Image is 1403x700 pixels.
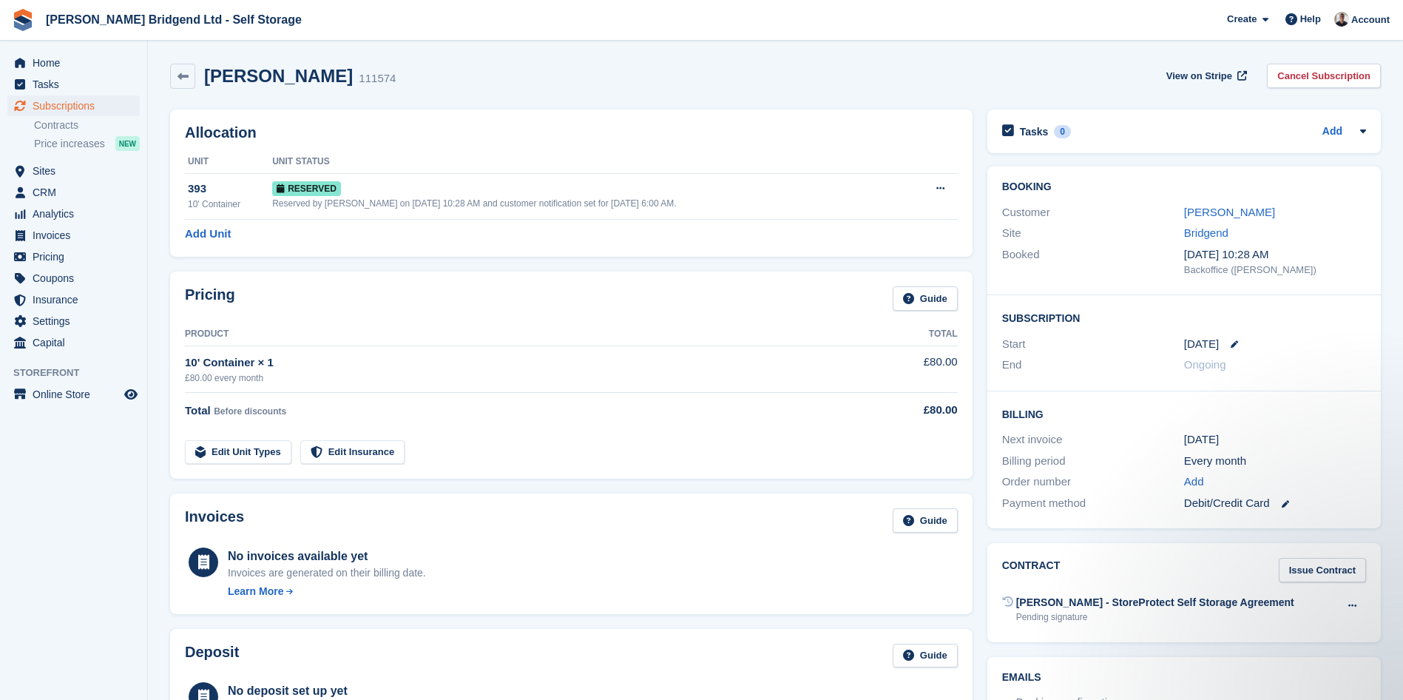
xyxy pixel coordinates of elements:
[185,323,854,346] th: Product
[34,135,140,152] a: Price increases NEW
[300,440,405,465] a: Edit Insurance
[7,161,140,181] a: menu
[1002,474,1184,491] div: Order number
[34,137,105,151] span: Price increases
[33,203,121,224] span: Analytics
[1016,595,1294,610] div: [PERSON_NAME] - StoreProtect Self Storage Agreement
[1002,672,1366,684] h2: Emails
[214,406,286,417] span: Before discounts
[1184,246,1366,263] div: [DATE] 10:28 AM
[1279,558,1366,582] a: Issue Contract
[228,565,426,581] div: Invoices are generated on their billing date.
[1002,246,1184,277] div: Booked
[1184,336,1219,353] time: 2025-10-18 00:00:00 UTC
[1267,64,1381,88] a: Cancel Subscription
[1002,225,1184,242] div: Site
[33,289,121,310] span: Insurance
[7,182,140,203] a: menu
[185,354,854,371] div: 10' Container × 1
[1227,12,1257,27] span: Create
[1002,357,1184,374] div: End
[33,182,121,203] span: CRM
[185,226,231,243] a: Add Unit
[7,53,140,73] a: menu
[1002,558,1061,582] h2: Contract
[33,161,121,181] span: Sites
[1184,226,1228,239] a: Bridgend
[1020,125,1049,138] h2: Tasks
[34,118,140,132] a: Contracts
[185,371,854,385] div: £80.00 every month
[272,181,341,196] span: Reserved
[1184,431,1366,448] div: [DATE]
[33,74,121,95] span: Tasks
[185,286,235,311] h2: Pricing
[1002,336,1184,353] div: Start
[185,508,244,533] h2: Invoices
[12,9,34,31] img: stora-icon-8386f47178a22dfd0bd8f6a31ec36ba5ce8667c1dd55bd0f319d3a0aa187defe.svg
[7,332,140,353] a: menu
[188,181,272,198] div: 393
[7,225,140,246] a: menu
[7,95,140,116] a: menu
[1184,495,1366,512] div: Debit/Credit Card
[1002,204,1184,221] div: Customer
[1166,69,1232,84] span: View on Stripe
[1322,124,1342,141] a: Add
[228,548,426,565] div: No invoices available yet
[228,584,426,599] a: Learn More
[228,584,283,599] div: Learn More
[272,197,909,210] div: Reserved by [PERSON_NAME] on [DATE] 10:28 AM and customer notification set for [DATE] 6:00 AM.
[893,508,958,533] a: Guide
[1184,263,1366,277] div: Backoffice ([PERSON_NAME])
[1184,453,1366,470] div: Every month
[1002,453,1184,470] div: Billing period
[33,95,121,116] span: Subscriptions
[33,246,121,267] span: Pricing
[893,286,958,311] a: Guide
[228,682,533,700] div: No deposit set up yet
[185,440,291,465] a: Edit Unit Types
[1334,12,1349,27] img: Rhys Jones
[1184,474,1204,491] a: Add
[359,70,396,87] div: 111574
[1054,125,1071,138] div: 0
[33,53,121,73] span: Home
[33,311,121,332] span: Settings
[204,66,353,86] h2: [PERSON_NAME]
[1184,358,1226,371] span: Ongoing
[7,246,140,267] a: menu
[7,74,140,95] a: menu
[7,289,140,310] a: menu
[7,268,140,289] a: menu
[122,386,140,403] a: Preview store
[185,404,211,417] span: Total
[1184,206,1275,218] a: [PERSON_NAME]
[1160,64,1250,88] a: View on Stripe
[854,346,958,392] td: £80.00
[185,150,272,174] th: Unit
[7,311,140,332] a: menu
[854,402,958,419] div: £80.00
[33,332,121,353] span: Capital
[1016,610,1294,624] div: Pending signature
[1002,431,1184,448] div: Next invoice
[13,366,147,380] span: Storefront
[7,384,140,405] a: menu
[185,644,239,668] h2: Deposit
[185,124,958,141] h2: Allocation
[1002,406,1366,421] h2: Billing
[1002,181,1366,193] h2: Booking
[115,136,140,151] div: NEW
[33,384,121,405] span: Online Store
[1002,495,1184,512] div: Payment method
[188,198,272,211] div: 10' Container
[7,203,140,224] a: menu
[1300,12,1321,27] span: Help
[40,7,308,32] a: [PERSON_NAME] Bridgend Ltd - Self Storage
[1002,310,1366,325] h2: Subscription
[33,268,121,289] span: Coupons
[854,323,958,346] th: Total
[272,150,909,174] th: Unit Status
[893,644,958,668] a: Guide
